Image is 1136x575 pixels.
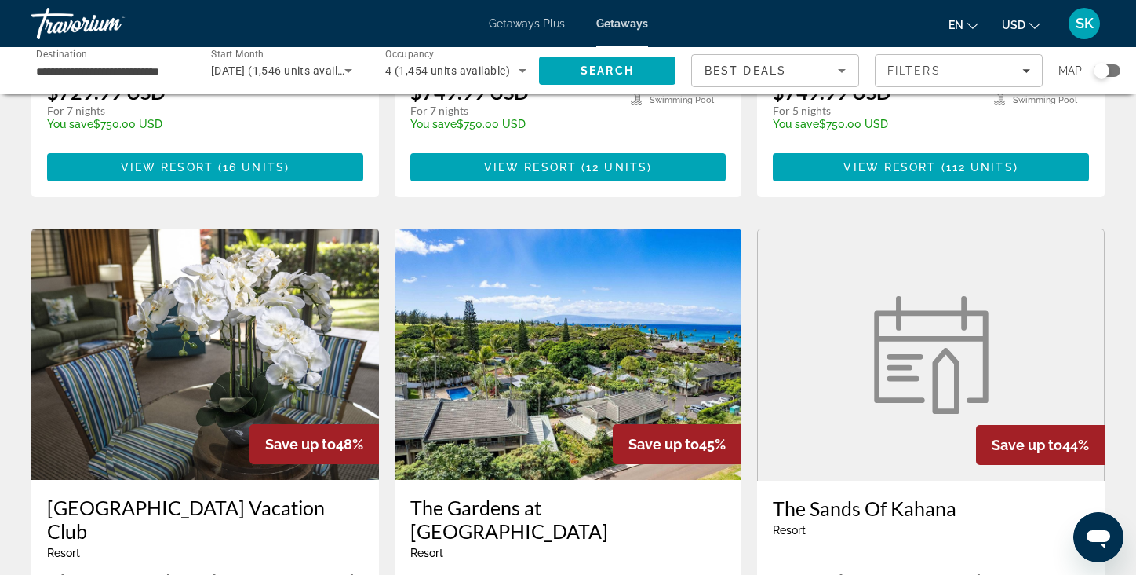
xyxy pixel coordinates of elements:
span: Resort [773,524,806,537]
a: Travorium [31,3,188,44]
p: $750.00 USD [773,118,978,130]
button: View Resort(16 units) [47,153,363,181]
span: ( ) [577,161,652,174]
span: 112 units [946,161,1014,174]
p: $750.00 USD [410,118,616,130]
span: View Resort [121,161,213,174]
span: Save up to [992,437,1062,453]
button: View Resort(112 units) [773,153,1089,181]
span: Map [1058,60,1082,82]
button: Filters [875,54,1043,87]
span: Destination [36,48,87,59]
span: USD [1002,19,1025,31]
a: The Sands Of Kahana [773,496,1089,520]
span: Search [581,64,634,77]
span: ( ) [213,161,289,174]
button: User Menu [1064,7,1105,40]
iframe: Button to launch messaging window [1073,512,1123,562]
span: en [948,19,963,31]
span: You save [47,118,93,130]
span: Save up to [628,436,699,452]
span: Swimming Pool [1013,95,1077,105]
span: View Resort [484,161,577,174]
a: The Gardens at [GEOGRAPHIC_DATA] [410,496,726,543]
mat-select: Sort by [705,61,846,80]
p: For 7 nights [410,104,616,118]
span: Save up to [265,436,336,452]
input: Select destination [36,62,177,81]
span: SK [1076,16,1094,31]
a: The Sands Of Kahana [757,229,1105,481]
a: Getaways Plus [489,17,565,30]
span: 16 units [223,161,285,174]
div: 48% [249,424,379,464]
img: The Sands Of Kahana [865,296,998,414]
img: Maui Beach Vacation Club [31,229,379,480]
span: View Resort [843,161,936,174]
span: 12 units [586,161,647,174]
span: Resort [410,547,443,559]
span: You save [410,118,457,130]
span: Filters [887,64,941,77]
button: Change currency [1002,13,1040,36]
span: Best Deals [705,64,786,77]
span: Swimming Pool [650,95,714,105]
div: 44% [976,425,1105,465]
span: You save [773,118,819,130]
a: Getaways [596,17,648,30]
p: $750.00 USD [47,118,253,130]
button: View Resort(12 units) [410,153,726,181]
span: [DATE] (1,546 units available) [211,64,363,77]
span: 4 (1,454 units available) [385,64,510,77]
button: Search [539,57,675,85]
p: For 5 nights [773,104,978,118]
img: The Gardens at West Maui [395,229,742,480]
span: Resort [47,547,80,559]
span: ( ) [937,161,1018,174]
a: [GEOGRAPHIC_DATA] Vacation Club [47,496,363,543]
p: For 7 nights [47,104,253,118]
span: Start Month [211,49,264,60]
button: Change language [948,13,978,36]
span: Occupancy [385,49,435,60]
div: 45% [613,424,741,464]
